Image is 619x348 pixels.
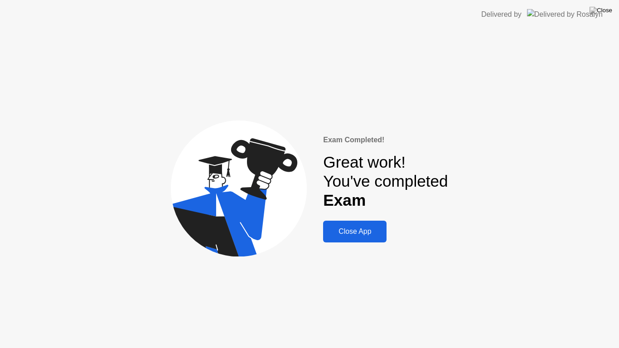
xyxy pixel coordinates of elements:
b: Exam [323,191,366,209]
div: Exam Completed! [323,135,448,145]
div: Great work! You've completed [323,153,448,210]
button: Close App [323,221,387,242]
div: Close App [326,227,384,236]
img: Delivered by Rosalyn [527,9,603,19]
img: Close [590,7,612,14]
div: Delivered by [481,9,522,20]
